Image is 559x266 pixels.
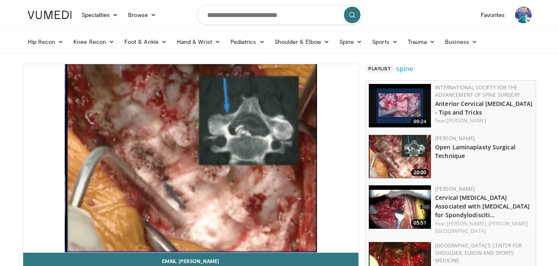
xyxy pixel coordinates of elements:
[172,34,225,50] a: Hand & Wrist
[23,34,69,50] a: Hip Recon
[411,118,429,125] span: 09:24
[435,220,528,235] a: [PERSON_NAME][GEOGRAPHIC_DATA]
[396,64,413,74] a: spine
[447,220,487,227] a: [PERSON_NAME],
[369,135,431,178] a: 20:00
[123,7,161,23] a: Browse
[447,117,486,124] a: [PERSON_NAME]
[77,7,123,23] a: Specialties
[435,185,475,192] a: [PERSON_NAME]
[28,11,72,19] img: VuMedi Logo
[369,135,431,178] img: hell_1.png.150x105_q85_crop-smart_upscale.jpg
[403,34,440,50] a: Trauma
[515,7,532,23] img: Avatar
[23,64,359,253] video-js: Video Player
[435,220,532,235] div: Feat.
[435,194,530,219] a: Cervical [MEDICAL_DATA] Associated with [MEDICAL_DATA] for Spondylodisciti…
[334,34,367,50] a: Spine
[365,65,394,73] span: Playlist
[68,34,119,50] a: Knee Recon
[367,34,403,50] a: Sports
[270,34,334,50] a: Shoulder & Elbow
[225,34,270,50] a: Pediatrics
[435,135,475,142] a: [PERSON_NAME]
[369,185,431,229] a: 05:51
[435,84,520,98] a: International Society for the Advancement of Spine Surgery
[197,5,363,25] input: Search topics, interventions
[476,7,510,23] a: Favorites
[411,219,429,227] span: 05:51
[369,185,431,229] img: 2fbc720f-b92e-4001-a9d5-9291f9eb37d8.150x105_q85_crop-smart_upscale.jpg
[411,169,429,176] span: 20:00
[435,100,532,116] a: Anterior Cervical [MEDICAL_DATA] - Tips and Tricks
[119,34,172,50] a: Foot & Ankle
[440,34,482,50] a: Business
[369,84,431,127] img: 0e3cab73-5e40-4f5a-8dde-1832e6573612.150x105_q85_crop-smart_upscale.jpg
[435,143,515,160] a: Open Laminaplasty Surgical Technique
[435,242,522,264] a: [GEOGRAPHIC_DATA]'s Center for Shoulder, Elbow and Sports Medicine
[369,84,431,127] a: 09:24
[435,117,532,125] div: Feat.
